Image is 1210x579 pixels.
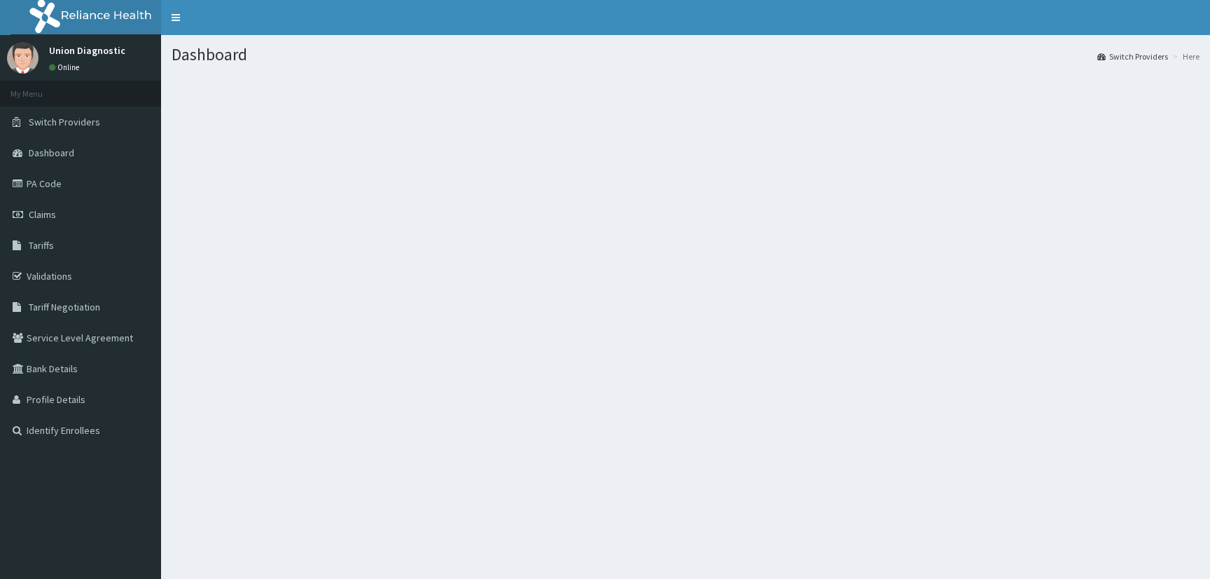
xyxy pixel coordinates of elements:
[29,208,56,221] span: Claims
[29,301,100,313] span: Tariff Negotiation
[29,239,54,252] span: Tariffs
[1097,50,1168,62] a: Switch Providers
[7,42,39,74] img: User Image
[1169,50,1199,62] li: Here
[29,147,74,159] span: Dashboard
[29,116,100,128] span: Switch Providers
[49,62,83,72] a: Online
[49,46,125,55] p: Union Diagnostic
[172,46,1199,64] h1: Dashboard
